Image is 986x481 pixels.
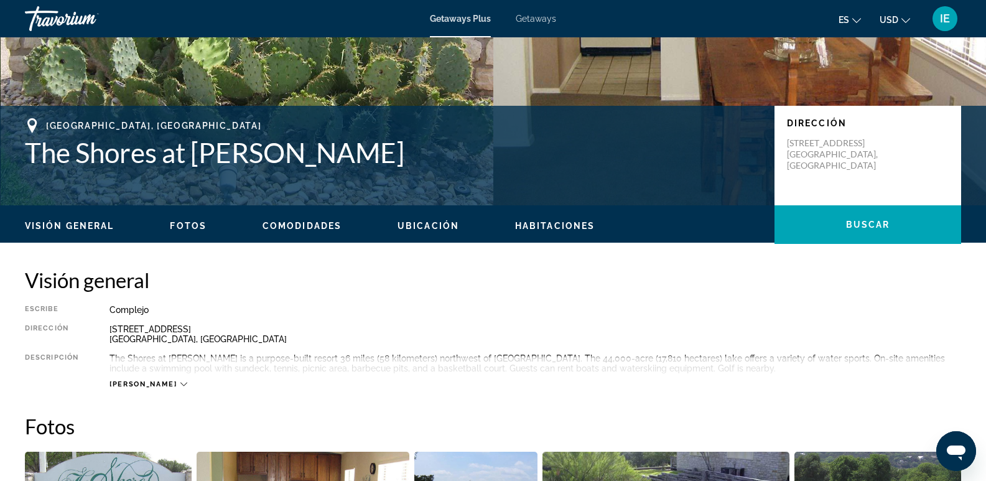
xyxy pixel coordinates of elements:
[25,221,114,231] span: Visión general
[263,220,342,231] button: Comodidades
[109,380,177,388] span: [PERSON_NAME]
[25,136,762,169] h1: The Shores at [PERSON_NAME]
[839,11,861,29] button: Change language
[430,14,491,24] a: Getaways Plus
[25,414,961,439] h2: Fotos
[46,121,261,131] span: [GEOGRAPHIC_DATA], [GEOGRAPHIC_DATA]
[880,11,910,29] button: Change currency
[940,12,950,25] span: IE
[846,220,890,230] span: Buscar
[170,221,207,231] span: Fotos
[263,221,342,231] span: Comodidades
[25,324,78,344] div: Dirección
[880,15,898,25] span: USD
[936,431,976,471] iframe: Botón para iniciar la ventana de mensajería
[398,221,459,231] span: Ubicación
[516,14,556,24] a: Getaways
[109,353,961,373] div: The Shores at [PERSON_NAME] is a purpose-built resort 36 miles (58 kilometers) northwest of [GEOG...
[170,220,207,231] button: Fotos
[787,138,886,171] p: [STREET_ADDRESS] [GEOGRAPHIC_DATA], [GEOGRAPHIC_DATA]
[109,380,187,389] button: [PERSON_NAME]
[25,353,78,373] div: Descripción
[25,305,78,315] div: Escribe
[515,220,595,231] button: Habitaciones
[929,6,961,32] button: User Menu
[109,305,961,315] div: Complejo
[109,324,961,344] div: [STREET_ADDRESS] [GEOGRAPHIC_DATA], [GEOGRAPHIC_DATA]
[787,118,949,128] p: Dirección
[398,220,459,231] button: Ubicación
[774,205,961,244] button: Buscar
[25,2,149,35] a: Travorium
[839,15,849,25] span: es
[25,220,114,231] button: Visión general
[515,221,595,231] span: Habitaciones
[25,268,961,292] h2: Visión general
